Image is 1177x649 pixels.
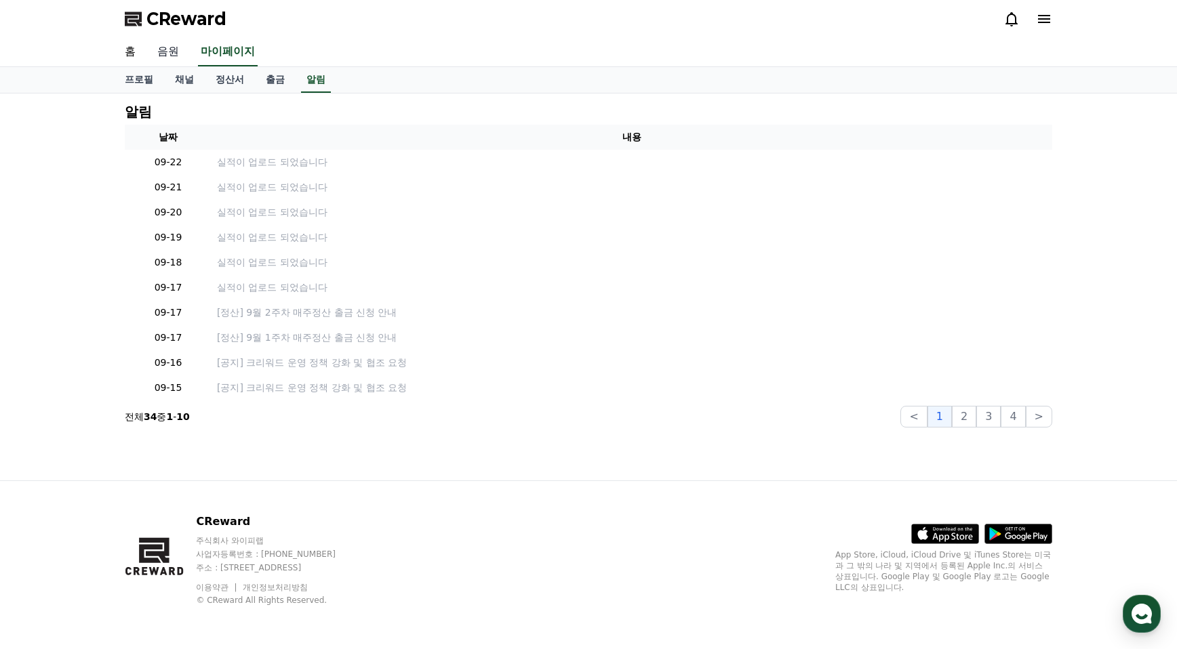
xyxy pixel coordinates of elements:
a: 설정 [175,430,260,463]
a: 실적이 업로드 되었습니다 [217,280,1047,295]
a: [정산] 9월 1주차 매주정산 출금 신청 안내 [217,331,1047,345]
a: 실적이 업로드 되었습니다 [217,180,1047,194]
button: 2 [952,406,976,427]
a: 이용약관 [196,583,239,592]
p: 09-15 [130,381,206,395]
button: 4 [1001,406,1025,427]
p: 09-17 [130,280,206,295]
button: 3 [976,406,1001,427]
a: [공지] 크리워드 운영 정책 강화 및 협조 요청 [217,381,1047,395]
p: 09-21 [130,180,206,194]
a: 실적이 업로드 되었습니다 [217,205,1047,219]
a: 개인정보처리방침 [243,583,308,592]
button: 1 [927,406,952,427]
a: [정산] 9월 2주차 매주정산 출금 신청 안내 [217,306,1047,320]
a: 정산서 [205,67,255,93]
p: 주식회사 와이피랩 [196,535,361,546]
a: [공지] 크리워드 운영 정책 강화 및 협조 요청 [217,356,1047,370]
p: 09-22 [130,155,206,169]
a: 실적이 업로드 되었습니다 [217,155,1047,169]
th: 내용 [212,125,1052,150]
button: < [900,406,927,427]
p: 주소 : [STREET_ADDRESS] [196,562,361,573]
a: 음원 [146,38,190,66]
a: CReward [125,8,226,30]
a: 실적이 업로드 되었습니다 [217,255,1047,270]
p: 09-18 [130,255,206,270]
p: 09-17 [130,331,206,345]
p: 09-17 [130,306,206,320]
a: 출금 [255,67,296,93]
a: 프로필 [114,67,164,93]
a: 홈 [114,38,146,66]
h4: 알림 [125,104,152,119]
button: > [1026,406,1052,427]
a: 홈 [4,430,89,463]
th: 날짜 [125,125,212,150]
span: CReward [146,8,226,30]
span: 홈 [43,450,51,461]
strong: 1 [166,411,173,422]
a: 실적이 업로드 되었습니다 [217,230,1047,245]
p: 09-19 [130,230,206,245]
p: 09-20 [130,205,206,219]
span: 설정 [210,450,226,461]
p: © CReward All Rights Reserved. [196,595,361,606]
p: 전체 중 - [125,410,190,423]
a: 알림 [301,67,331,93]
a: 대화 [89,430,175,463]
p: 09-16 [130,356,206,370]
p: CReward [196,514,361,530]
strong: 34 [144,411,157,422]
strong: 10 [176,411,189,422]
a: 채널 [164,67,205,93]
span: 대화 [124,451,140,461]
p: 사업자등록번호 : [PHONE_NUMBER] [196,549,361,560]
a: 마이페이지 [198,38,258,66]
p: App Store, iCloud, iCloud Drive 및 iTunes Store는 미국과 그 밖의 나라 및 지역에서 등록된 Apple Inc.의 서비스 상표입니다. Goo... [835,549,1052,593]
